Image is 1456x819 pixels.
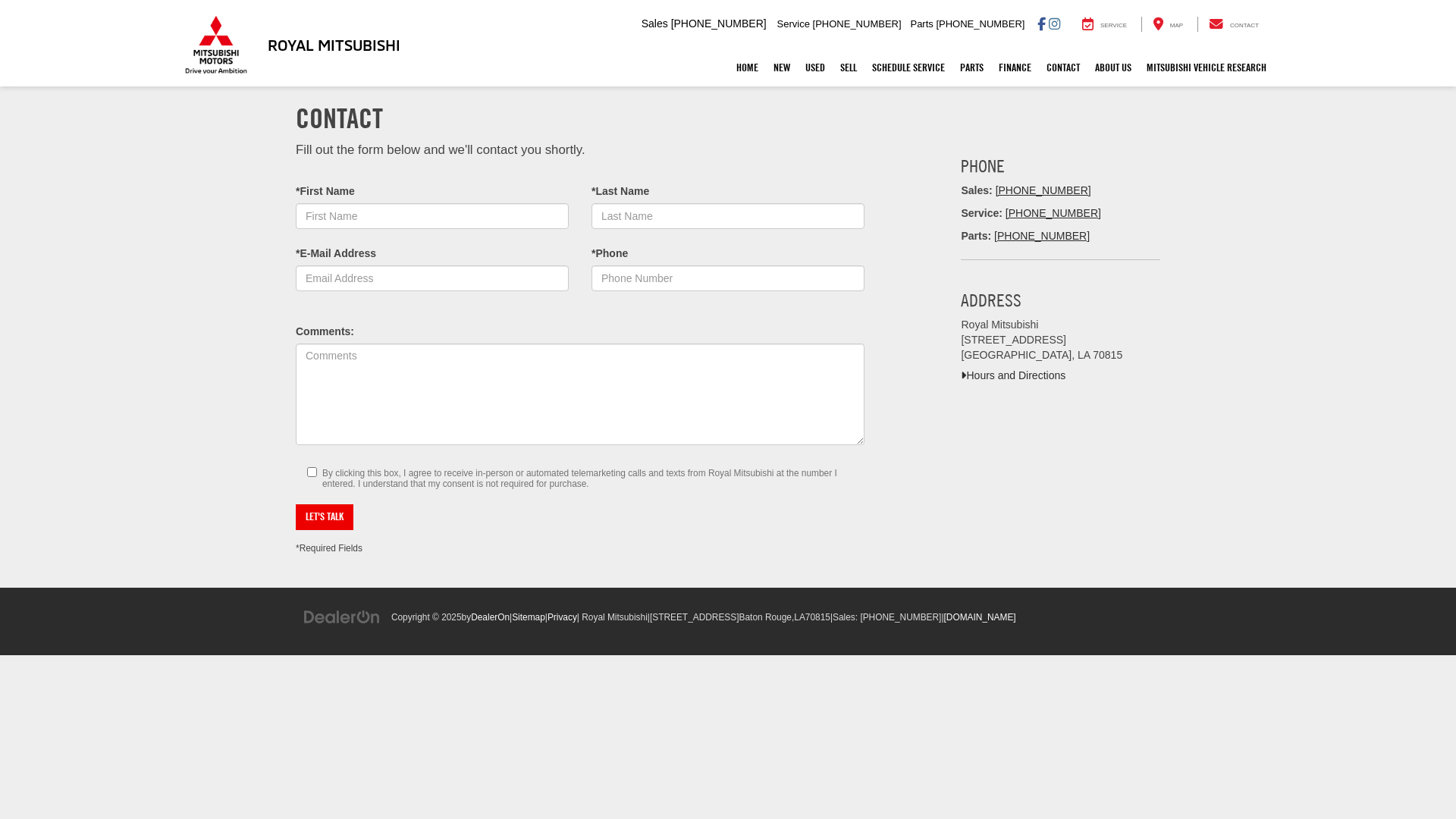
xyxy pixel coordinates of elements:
[322,468,853,489] small: By clicking this box, I agree to receive in-person or automated telemarketing calls and texts fro...
[1139,49,1274,86] a: Mitsubishi Vehicle Research
[961,207,1002,219] strong: Service:
[591,265,864,291] input: Phone Number
[961,156,1160,176] h3: Phone
[510,612,545,623] span: |
[307,467,317,477] input: By clicking this box, I agree to receive in-person or automated telemarketing calls and texts fro...
[941,612,1015,623] span: |
[1141,17,1194,32] a: Map
[864,49,952,86] a: Schedule Service: Opens in a new tab
[642,17,668,30] span: Sales
[961,369,1065,381] a: Hours and Directions
[830,612,942,623] span: |
[739,612,795,623] span: Baton Rouge,
[303,609,381,626] img: DealerOn
[545,612,577,623] span: |
[961,184,992,196] span: Sales:
[296,246,376,262] label: *E-Mail Address
[296,203,569,229] input: First Name
[671,17,767,30] span: [PHONE_NUMBER]
[1170,22,1183,29] span: Map
[813,18,902,30] span: [PHONE_NUMBER]
[296,325,354,340] label: Comments:
[462,612,510,623] span: by
[296,265,569,291] input: Email Address
[296,504,353,530] button: Let's Talk
[952,49,991,86] a: Parts: Opens in a new tab
[268,36,400,53] h3: Royal Mitsubishi
[833,49,864,86] a: Sell
[303,610,381,623] a: DealerOn
[1071,17,1138,32] a: Service
[1006,207,1101,219] a: [PHONE_NUMBER]
[296,141,864,159] p: Fill out the form below and we'll contact you shortly.
[833,612,858,623] span: Sales:
[591,184,649,199] label: *Last Name
[1,663,2,664] img: b=99784818
[729,49,766,86] a: Home
[936,18,1025,30] span: [PHONE_NUMBER]
[794,612,805,623] span: LA
[798,49,833,86] a: Used
[777,18,810,30] span: Service
[994,230,1090,242] a: [PHONE_NUMBER]
[296,103,1160,133] h1: Contact
[512,612,545,623] a: Sitemap
[766,49,798,86] a: New
[1087,49,1139,86] a: About Us
[860,612,941,623] span: [PHONE_NUMBER]
[591,203,864,229] input: Last Name
[591,246,628,262] label: *Phone
[1230,22,1259,29] span: Contact
[648,612,830,623] span: |
[961,318,1160,363] address: Royal Mitsubishi [STREET_ADDRESS] [GEOGRAPHIC_DATA], LA 70815
[548,612,577,623] a: Privacy
[296,184,355,199] label: *First Name
[1100,22,1127,29] span: Service
[1039,49,1087,86] a: Contact
[1037,17,1046,30] a: Facebook: Click to visit our Facebook page
[650,612,739,623] span: [STREET_ADDRESS]
[182,15,250,74] img: Mitsubishi
[471,612,510,623] a: DealerOn Home Page
[961,290,1160,310] h3: Address
[961,230,991,242] strong: Parts:
[805,612,830,623] span: 70815
[991,49,1039,86] a: Finance
[910,18,933,30] span: Parts
[391,612,462,623] span: Copyright © 2025
[996,184,1091,196] a: [PHONE_NUMBER]
[296,543,362,554] small: *Required Fields
[1049,17,1060,30] a: Instagram: Click to visit our Instagram page
[577,612,648,623] span: | Royal Mitsubishi
[944,612,1016,623] a: [DOMAIN_NAME]
[1197,17,1270,32] a: Contact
